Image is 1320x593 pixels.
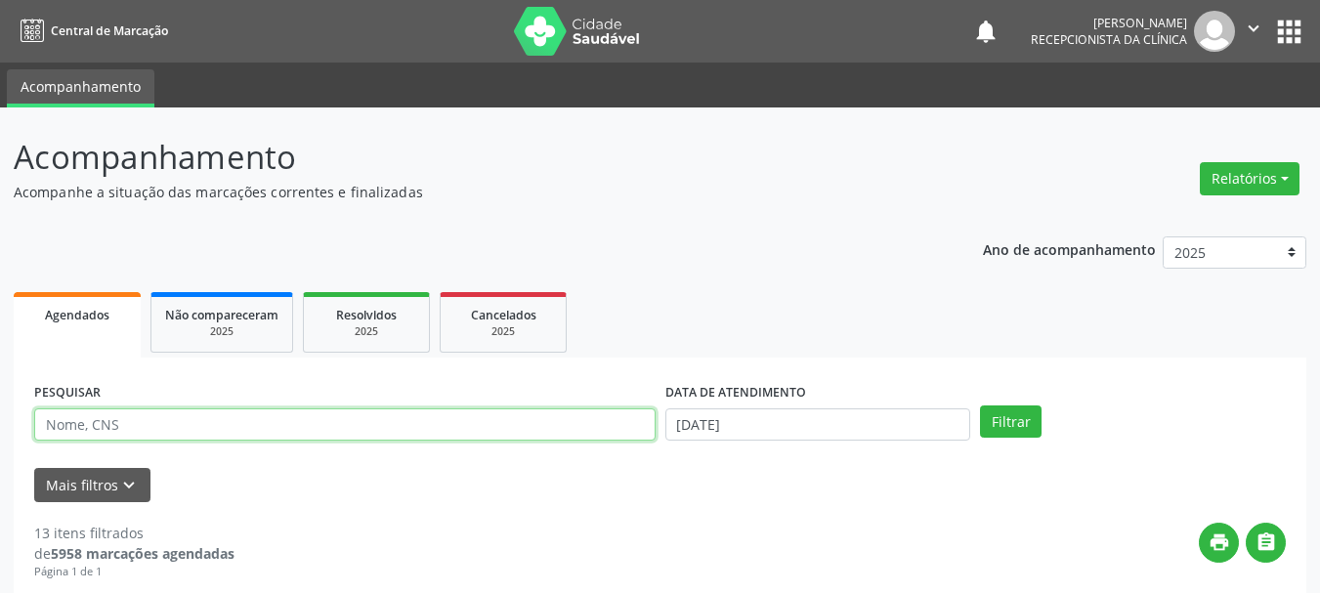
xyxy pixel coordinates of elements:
p: Acompanhe a situação das marcações correntes e finalizadas [14,182,918,202]
span: Central de Marcação [51,22,168,39]
label: DATA DE ATENDIMENTO [665,378,806,408]
div: 2025 [318,324,415,339]
span: Resolvidos [336,307,397,323]
p: Ano de acompanhamento [983,236,1156,261]
i:  [1243,18,1264,39]
button:  [1235,11,1272,52]
input: Nome, CNS [34,408,656,442]
i: keyboard_arrow_down [118,475,140,496]
label: PESQUISAR [34,378,101,408]
input: Selecione um intervalo [665,408,971,442]
a: Acompanhamento [7,69,154,107]
p: Acompanhamento [14,133,918,182]
span: Cancelados [471,307,536,323]
button: notifications [972,18,1000,45]
i:  [1256,531,1277,553]
div: 2025 [165,324,278,339]
span: Recepcionista da clínica [1031,31,1187,48]
div: [PERSON_NAME] [1031,15,1187,31]
a: Central de Marcação [14,15,168,47]
button: apps [1272,15,1306,49]
span: Não compareceram [165,307,278,323]
strong: 5958 marcações agendadas [51,544,234,563]
button:  [1246,523,1286,563]
button: Relatórios [1200,162,1299,195]
img: img [1194,11,1235,52]
button: print [1199,523,1239,563]
i: print [1209,531,1230,553]
div: Página 1 de 1 [34,564,234,580]
button: Mais filtroskeyboard_arrow_down [34,468,150,502]
button: Filtrar [980,405,1042,439]
span: Agendados [45,307,109,323]
div: 2025 [454,324,552,339]
div: de [34,543,234,564]
div: 13 itens filtrados [34,523,234,543]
